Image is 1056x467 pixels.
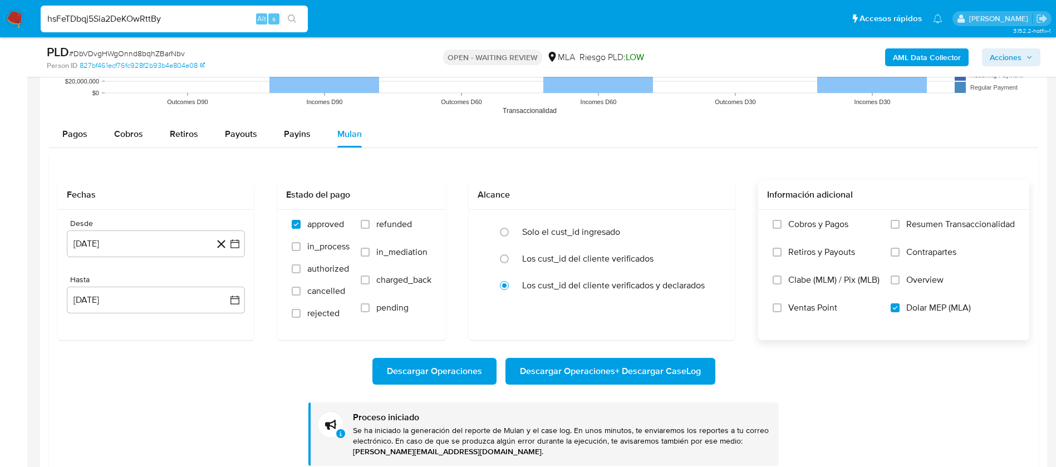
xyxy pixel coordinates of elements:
a: Salir [1036,13,1048,24]
b: AML Data Collector [893,48,961,66]
span: # DbVDvgHWgOnnd8bqhZBarNbv [69,48,185,59]
span: Alt [257,13,266,24]
button: search-icon [281,11,303,27]
span: Accesos rápidos [859,13,922,24]
p: nicolas.duclosson@mercadolibre.com [969,13,1032,24]
a: 827bf461ecf76fc928f2b93b4e804e08 [80,61,205,71]
b: Person ID [47,61,77,71]
button: Acciones [982,48,1040,66]
b: PLD [47,43,69,61]
input: Buscar usuario o caso... [41,12,308,26]
span: LOW [626,51,644,63]
button: AML Data Collector [885,48,969,66]
span: s [272,13,276,24]
p: OPEN - WAITING REVIEW [443,50,542,65]
span: 3.152.2-hotfix-1 [1013,26,1050,35]
span: Acciones [990,48,1021,66]
a: Notificaciones [933,14,942,23]
span: Riesgo PLD: [579,51,644,63]
div: MLA [547,51,575,63]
